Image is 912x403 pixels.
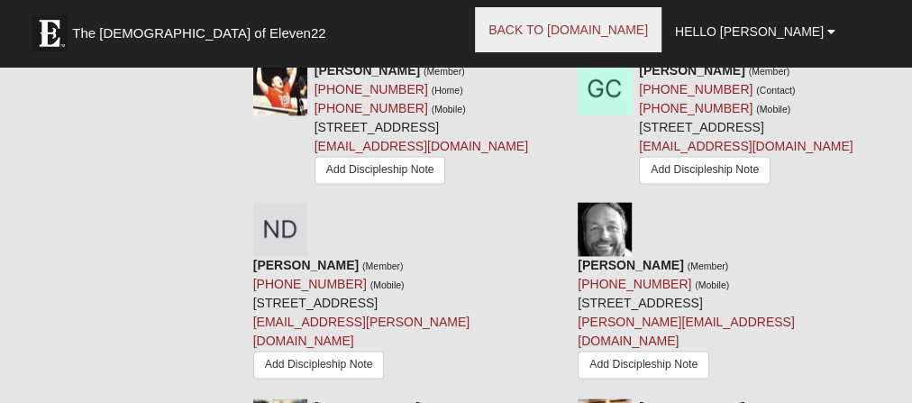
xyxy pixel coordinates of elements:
small: (Member) [362,261,404,271]
span: Hello [PERSON_NAME] [675,24,824,39]
small: (Mobile) [695,279,729,290]
a: [EMAIL_ADDRESS][PERSON_NAME][DOMAIN_NAME] [253,315,470,348]
a: [PHONE_NUMBER] [639,82,752,96]
small: (Member) [688,261,729,271]
a: [PHONE_NUMBER] [315,82,428,96]
a: [EMAIL_ADDRESS][DOMAIN_NAME] [639,139,853,153]
small: (Member) [424,66,465,77]
small: (Home) [432,85,463,96]
a: [EMAIL_ADDRESS][DOMAIN_NAME] [315,139,528,153]
a: Back to [DOMAIN_NAME] [475,7,661,52]
div: [STREET_ADDRESS] [253,256,552,385]
a: [PHONE_NUMBER] [315,101,428,115]
a: Hello [PERSON_NAME] [661,9,849,54]
small: (Mobile) [370,279,405,290]
a: [PERSON_NAME][EMAIL_ADDRESS][DOMAIN_NAME] [578,315,794,348]
a: Add Discipleship Note [578,351,709,379]
small: (Contact) [756,85,795,96]
a: [PHONE_NUMBER] [578,277,691,291]
strong: [PERSON_NAME] [639,63,744,78]
strong: [PERSON_NAME] [253,258,359,272]
div: [STREET_ADDRESS] [315,61,528,188]
div: [STREET_ADDRESS] [578,256,876,385]
strong: [PERSON_NAME] [578,258,683,272]
a: [PHONE_NUMBER] [639,101,752,115]
div: [STREET_ADDRESS] [639,61,853,188]
span: The [DEMOGRAPHIC_DATA] of Eleven22 [72,24,325,42]
a: Add Discipleship Note [639,156,771,184]
a: Add Discipleship Note [253,351,385,379]
small: (Member) [749,66,790,77]
small: (Mobile) [756,104,790,114]
img: Eleven22 logo [32,15,68,51]
a: The [DEMOGRAPHIC_DATA] of Eleven22 [23,6,383,51]
a: Add Discipleship Note [315,156,446,184]
a: [PHONE_NUMBER] [253,277,367,291]
small: (Mobile) [432,104,466,114]
strong: [PERSON_NAME] [315,63,420,78]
